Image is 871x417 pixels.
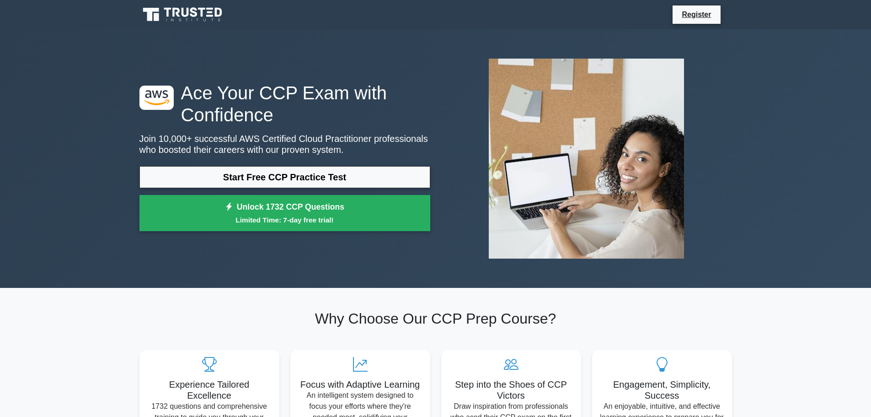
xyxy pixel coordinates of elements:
h5: Focus with Adaptive Learning [298,379,423,390]
a: Register [676,9,716,20]
a: Unlock 1732 CCP QuestionsLimited Time: 7-day free trial! [139,195,430,232]
a: Start Free CCP Practice Test [139,166,430,188]
h5: Experience Tailored Excellence [147,379,272,401]
h5: Step into the Shoes of CCP Victors [449,379,574,401]
h1: Ace Your CCP Exam with Confidence [139,82,430,126]
small: Limited Time: 7-day free trial! [151,215,419,225]
h2: Why Choose Our CCP Prep Course? [139,310,732,327]
h5: Engagement, Simplicity, Success [599,379,725,401]
p: Join 10,000+ successful AWS Certified Cloud Practitioner professionals who boosted their careers ... [139,133,430,155]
